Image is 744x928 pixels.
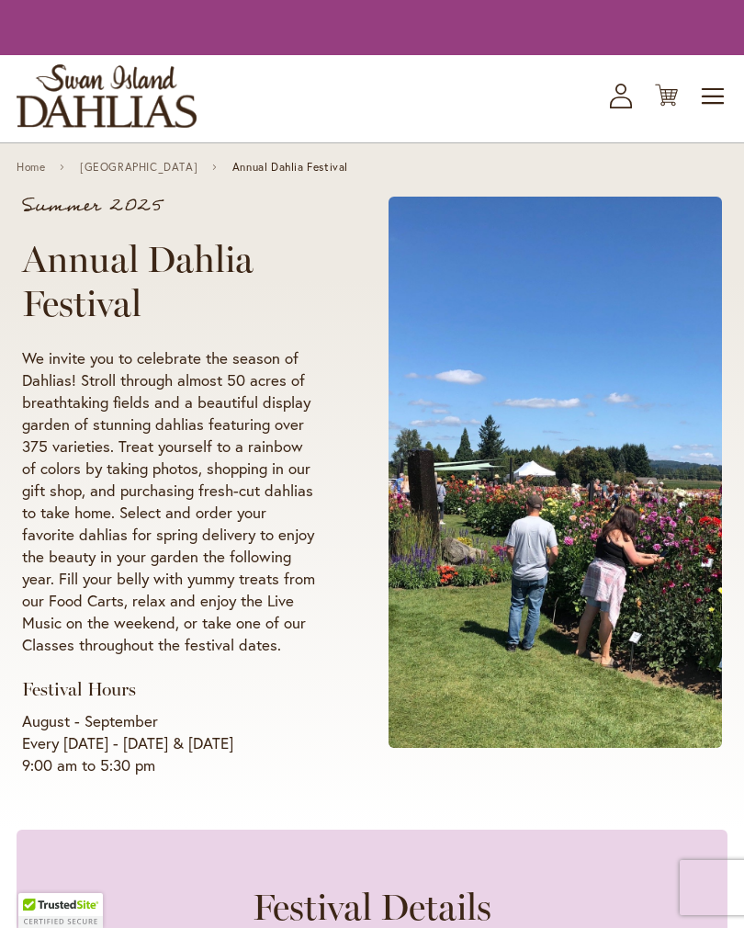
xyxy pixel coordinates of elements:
a: store logo [17,64,197,128]
h3: Festival Hours [22,678,319,701]
span: Annual Dahlia Festival [232,161,348,174]
a: Home [17,161,45,174]
a: [GEOGRAPHIC_DATA] [80,161,197,174]
h1: Annual Dahlia Festival [22,237,319,325]
p: August - September Every [DATE] - [DATE] & [DATE] 9:00 am to 5:30 pm [22,710,319,776]
p: We invite you to celebrate the season of Dahlias! Stroll through almost 50 acres of breathtaking ... [22,347,319,656]
p: Summer 2025 [22,197,319,215]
